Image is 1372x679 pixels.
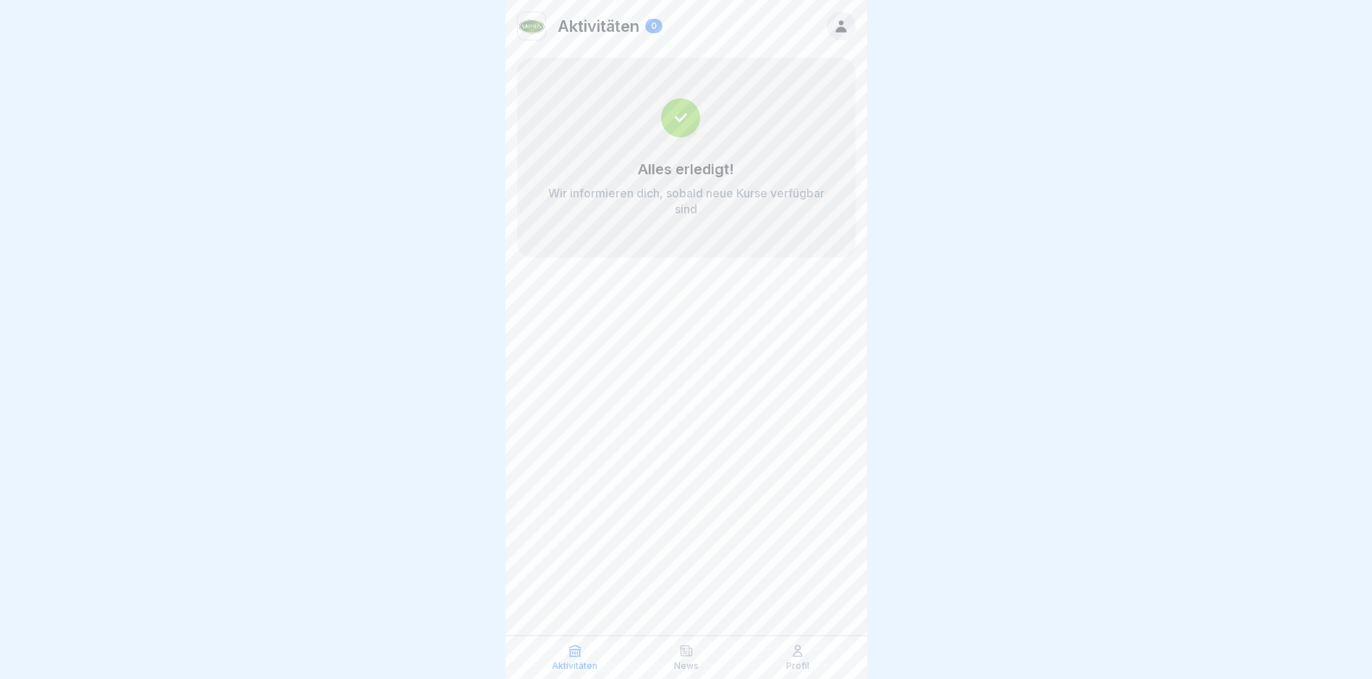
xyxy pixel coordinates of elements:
p: Profil [786,661,809,671]
img: kf7i1i887rzam0di2wc6oekd.png [518,12,545,40]
div: 0 [645,19,662,33]
p: Aktivitäten [552,661,597,671]
img: completed.svg [661,98,711,137]
p: News [674,661,699,671]
p: Wir informieren dich, sobald neue Kurse verfügbar sind [546,185,827,217]
p: Alles erledigt! [638,161,734,178]
p: Aktivitäten [558,17,639,35]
